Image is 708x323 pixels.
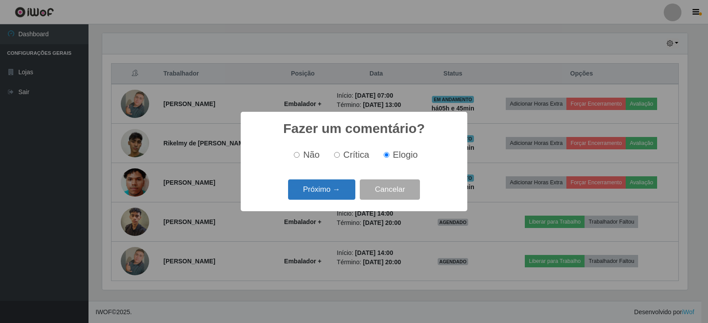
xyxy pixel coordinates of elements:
button: Próximo → [288,179,355,200]
button: Cancelar [360,179,420,200]
input: Crítica [334,152,340,158]
h2: Fazer um comentário? [283,121,425,137]
input: Não [294,152,300,158]
input: Elogio [384,152,389,158]
span: Não [303,150,319,160]
span: Elogio [393,150,418,160]
span: Crítica [343,150,369,160]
